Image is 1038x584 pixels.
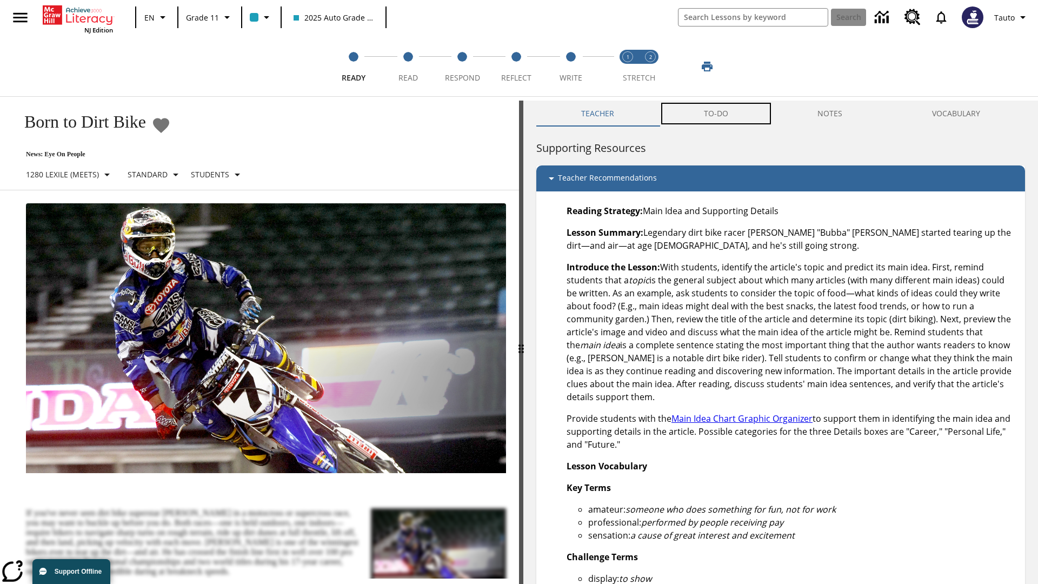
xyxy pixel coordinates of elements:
[431,37,494,96] button: Respond step 3 of 5
[623,72,655,83] span: STRETCH
[322,37,385,96] button: Ready step 1 of 5
[13,150,248,158] p: News: Eye On People
[567,261,660,273] strong: Introduce the Lesson:
[32,559,110,584] button: Support Offline
[182,8,238,27] button: Grade: Grade 11, Select a grade
[567,226,1016,252] p: Legendary dirt bike racer [PERSON_NAME] "Bubba" [PERSON_NAME] started tearing up the dirt—and air...
[519,101,523,584] div: Press Enter or Spacebar and then press right and left arrow keys to move the slider
[84,26,113,34] span: NJ Edition
[588,516,1016,529] li: professional:
[294,12,374,23] span: 2025 Auto Grade 11
[445,72,480,83] span: Respond
[898,3,927,32] a: Resource Center, Will open in new tab
[485,37,548,96] button: Reflect step 4 of 5
[245,8,277,27] button: Class color is light blue. Change class color
[962,6,983,28] img: Avatar
[567,412,1016,451] p: Provide students with the to support them in identifying the main idea and supporting details in ...
[955,3,990,31] button: Select a new avatar
[773,101,888,127] button: NOTES
[128,169,168,180] p: Standard
[536,165,1025,191] div: Teacher Recommendations
[868,3,898,32] a: Data Center
[678,9,828,26] input: search field
[659,101,773,127] button: TO-DO
[151,116,171,135] button: Add to Favorites - Born to Dirt Bike
[567,227,643,238] strong: Lesson Summary:
[690,57,724,76] button: Print
[588,503,1016,516] li: amateur:
[191,169,229,180] p: Students
[994,12,1015,23] span: Tauto
[927,3,955,31] a: Notifications
[43,3,113,34] div: Home
[887,101,1025,127] button: VOCABULARY
[26,169,99,180] p: 1280 Lexile (Meets)
[567,551,638,563] strong: Challenge Terms
[635,37,666,96] button: Stretch Respond step 2 of 2
[376,37,439,96] button: Read step 2 of 5
[630,529,795,541] em: a cause of great interest and excitement
[671,413,813,424] a: Main Idea Chart Graphic Organizer
[144,12,155,23] span: EN
[187,165,248,184] button: Select Student
[641,516,783,528] em: performed by people receiving pay
[560,72,582,83] span: Write
[558,172,657,185] p: Teacher Recommendations
[990,8,1034,27] button: Profile/Settings
[501,72,531,83] span: Reflect
[536,101,1025,127] div: Instructional Panel Tabs
[26,203,506,474] img: Motocross racer James Stewart flies through the air on his dirt bike.
[629,274,649,286] em: topic
[567,261,1016,403] p: With students, identify the article's topic and predict its main idea. First, remind students tha...
[55,568,102,575] span: Support Offline
[588,529,1016,542] li: sensation:
[139,8,174,27] button: Language: EN, Select a language
[567,460,647,472] strong: Lesson Vocabulary
[612,37,643,96] button: Stretch Read step 1 of 2
[186,12,219,23] span: Grade 11
[567,204,1016,217] p: Main Idea and Supporting Details
[4,2,36,34] button: Open side menu
[567,205,643,217] strong: Reading Strategy:
[580,339,620,351] em: main idea
[649,54,652,61] text: 2
[626,503,836,515] em: someone who does something for fun, not for work
[536,140,1025,157] h6: Supporting Resources
[123,165,187,184] button: Scaffolds, Standard
[22,165,118,184] button: Select Lexile, 1280 Lexile (Meets)
[567,482,611,494] strong: Key Terms
[398,72,418,83] span: Read
[540,37,602,96] button: Write step 5 of 5
[523,101,1038,584] div: activity
[627,54,629,61] text: 1
[13,112,146,132] h1: Born to Dirt Bike
[342,72,365,83] span: Ready
[536,101,659,127] button: Teacher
